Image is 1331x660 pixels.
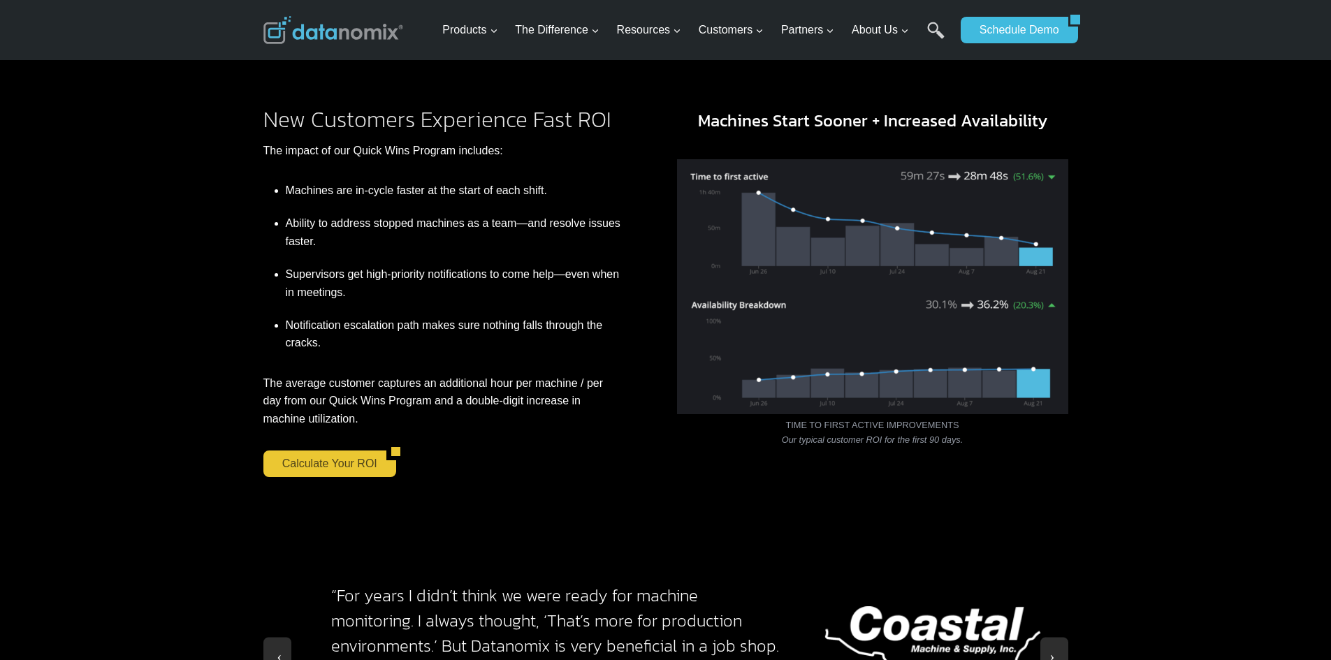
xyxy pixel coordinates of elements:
figcaption: TIME TO FIRST ACTIVE IMPROVEMENTS [677,418,1068,447]
span: About Us [852,21,909,39]
img: Datanomix [263,16,403,44]
span: Products [442,21,497,39]
span: Last Name [314,1,359,13]
span: Customers [699,21,764,39]
iframe: Popup CTA [7,413,231,653]
span: The Difference [515,21,599,39]
a: Privacy Policy [190,311,235,321]
a: Schedule Demo [961,17,1068,43]
nav: Primary Navigation [437,8,954,53]
p: The average customer captures an additional hour per machine / per day from our Quick Wins Progra... [263,374,621,428]
li: Notification escalation path makes sure nothing falls through the cracks. [286,309,621,352]
a: Search [927,22,945,53]
li: Ability to address stopped machines as a team—and resolve issues faster. [286,207,621,258]
em: Our typical customer ROI for the first 90 days. [782,434,963,445]
a: Terms [157,311,177,321]
li: Machines are in-cycle faster at the start of each shift. [286,182,621,207]
h3: Machines Start Sooner + Increased Availability [677,108,1068,133]
li: Supervisors get high-priority notifications to come help—even when in meetings. [286,258,621,309]
span: Resources [617,21,681,39]
p: The impact of our Quick Wins Program includes: [263,142,621,160]
a: Calculate Your ROI [263,450,386,477]
span: Partners [781,21,834,39]
span: State/Region [314,173,368,185]
span: Phone number [314,58,377,71]
h2: New Customers Experience Fast ROI [263,108,621,131]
